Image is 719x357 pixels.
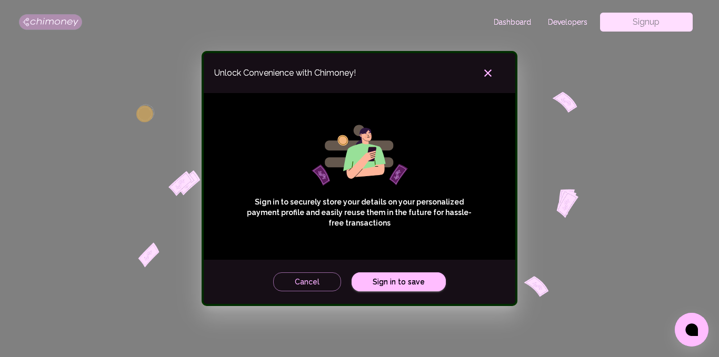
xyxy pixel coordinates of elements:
p: Sign in to securely store your details on your personalized payment profile and easily reuse them... [240,197,478,228]
a: Sign in to save [352,272,446,292]
button: Cancel [273,272,341,292]
span: Unlock Convenience with Chimoney! [214,67,356,79]
button: Open chat window [675,313,708,346]
img: girl phone svg [312,125,408,186]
